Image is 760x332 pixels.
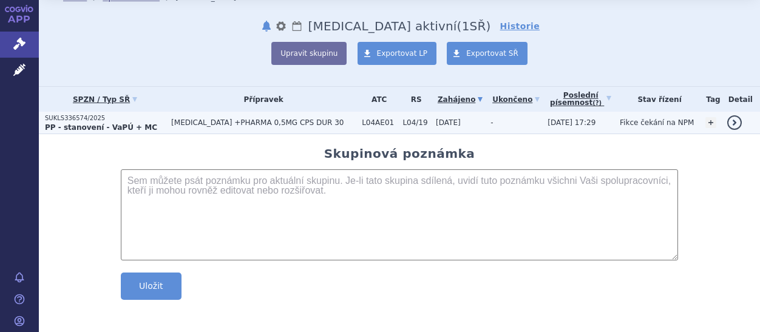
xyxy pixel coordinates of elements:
[308,19,456,33] span: Fingolimod aktivní
[727,115,742,130] a: detail
[121,273,182,300] button: Uložit
[436,91,484,108] a: Zahájeno
[396,87,430,112] th: RS
[592,100,602,107] abbr: (?)
[45,123,157,132] strong: PP - stanovení - VaPÚ + MC
[466,49,518,58] span: Exportovat SŘ
[500,20,540,32] a: Historie
[45,114,165,123] p: SUKLS336574/2025
[402,118,430,127] span: L04/19
[705,117,716,128] a: +
[275,19,287,33] button: nastavení
[377,49,428,58] span: Exportovat LP
[356,87,396,112] th: ATC
[490,118,493,127] span: -
[548,118,595,127] span: [DATE] 17:29
[614,87,699,112] th: Stav řízení
[291,19,303,33] a: Lhůty
[165,87,356,112] th: Přípravek
[620,118,694,127] span: Fikce čekání na NPM
[548,87,614,112] a: Poslednípísemnost(?)
[436,118,461,127] span: [DATE]
[699,87,721,112] th: Tag
[260,19,273,33] button: notifikace
[358,42,437,65] a: Exportovat LP
[362,118,396,127] span: L04AE01
[324,146,475,161] h2: Skupinová poznámka
[462,19,470,33] span: 1
[271,42,347,65] button: Upravit skupinu
[45,91,165,108] a: SPZN / Typ SŘ
[171,118,353,127] span: [MEDICAL_DATA] +PHARMA 0,5MG CPS DUR 30
[721,87,760,112] th: Detail
[457,19,491,33] span: ( SŘ)
[490,91,541,108] a: Ukončeno
[447,42,528,65] a: Exportovat SŘ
